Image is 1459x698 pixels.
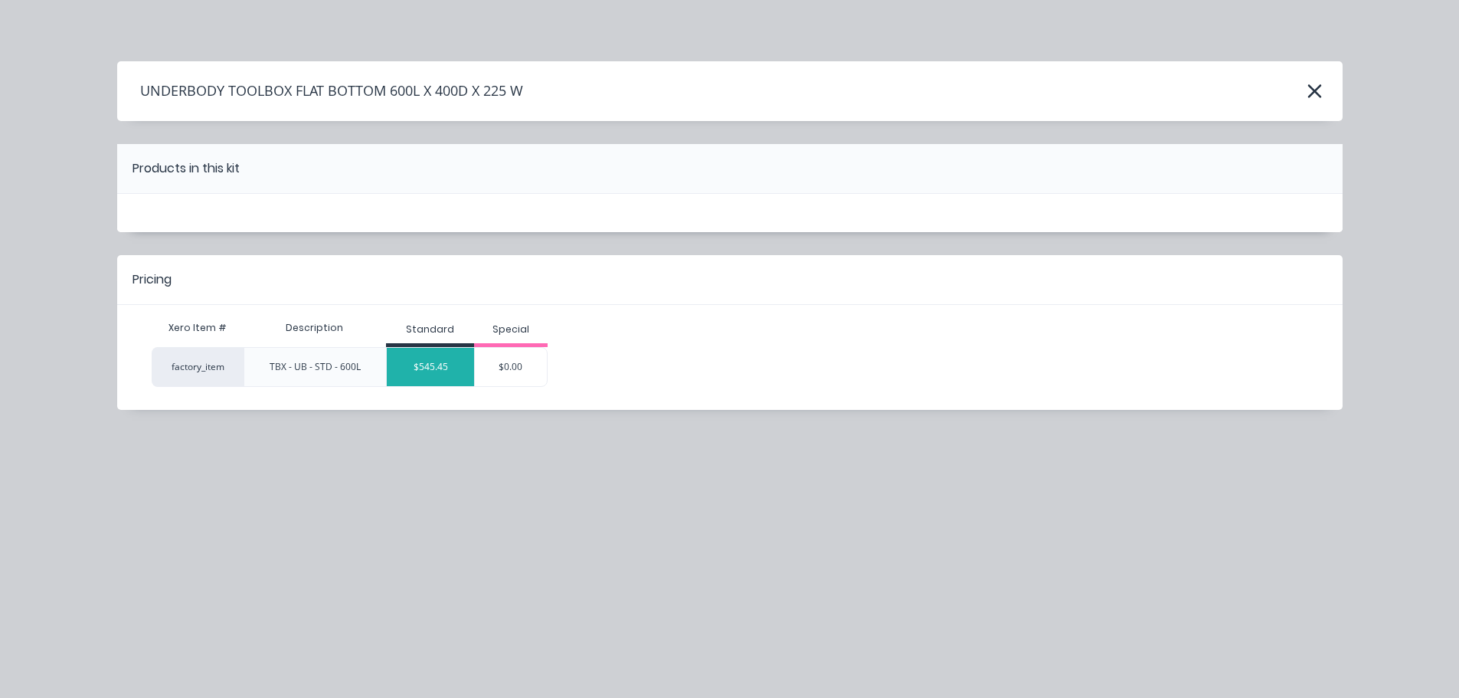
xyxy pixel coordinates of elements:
div: Standard [406,323,454,336]
div: Description [273,309,355,347]
div: $545.45 [387,348,474,386]
div: Xero Item # [152,313,244,343]
div: factory_item [152,347,244,387]
h4: UNDERBODY TOOLBOX FLAT BOTTOM 600L X 400D X 225 W [117,77,523,106]
div: $0.00 [475,348,547,386]
div: Products in this kit [132,159,240,178]
div: Pricing [132,270,172,289]
div: Special [492,323,529,336]
div: TBX - UB - STD - 600L [270,360,361,374]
